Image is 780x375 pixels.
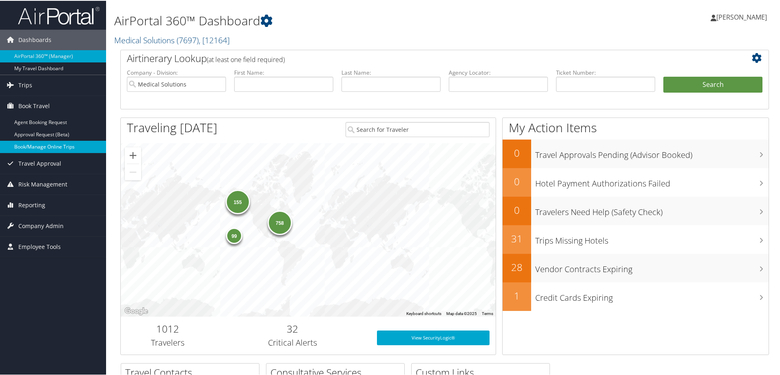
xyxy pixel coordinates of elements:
h3: Critical Alerts [221,336,365,348]
h3: Travel Approvals Pending (Advisor Booked) [535,144,769,160]
button: Search [663,76,762,92]
h2: 0 [503,202,531,216]
h1: AirPortal 360™ Dashboard [114,11,555,29]
span: Book Travel [18,95,50,115]
img: airportal-logo.png [18,5,100,24]
label: Agency Locator: [449,68,548,76]
span: Trips [18,74,32,95]
label: Company - Division: [127,68,226,76]
span: [PERSON_NAME] [716,12,767,21]
h3: Credit Cards Expiring [535,287,769,303]
h2: 1012 [127,321,208,335]
a: 0Hotel Payment Authorizations Failed [503,167,769,196]
h3: Hotel Payment Authorizations Failed [535,173,769,189]
h1: My Action Items [503,118,769,135]
button: Zoom in [125,146,141,163]
div: 758 [267,210,292,234]
span: Travel Approval [18,153,61,173]
h2: 0 [503,145,531,159]
h3: Travelers [127,336,208,348]
span: ( 7697 ) [177,34,199,45]
span: , [ 12164 ] [199,34,230,45]
a: Open this area in Google Maps (opens a new window) [123,305,150,316]
h1: Traveling [DATE] [127,118,217,135]
a: 0Travel Approvals Pending (Advisor Booked) [503,139,769,167]
span: Company Admin [18,215,64,235]
div: 155 [225,189,250,213]
h3: Travelers Need Help (Safety Check) [535,202,769,217]
div: 99 [226,226,242,243]
h3: Vendor Contracts Expiring [535,259,769,274]
span: Risk Management [18,173,67,194]
span: Map data ©2025 [446,311,477,315]
a: [PERSON_NAME] [711,4,775,29]
h2: 32 [221,321,365,335]
button: Keyboard shortcuts [406,310,441,316]
label: Ticket Number: [556,68,655,76]
a: View SecurityLogic® [377,330,490,344]
a: 1Credit Cards Expiring [503,282,769,310]
input: Search for Traveler [346,121,490,136]
span: (at least one field required) [207,54,285,63]
button: Zoom out [125,163,141,180]
a: Terms (opens in new tab) [482,311,493,315]
h2: 0 [503,174,531,188]
a: Medical Solutions [114,34,230,45]
h2: 28 [503,260,531,273]
span: Reporting [18,194,45,215]
img: Google [123,305,150,316]
h2: 1 [503,288,531,302]
a: 31Trips Missing Hotels [503,224,769,253]
a: 0Travelers Need Help (Safety Check) [503,196,769,224]
h2: 31 [503,231,531,245]
label: Last Name: [341,68,441,76]
h3: Trips Missing Hotels [535,230,769,246]
span: Employee Tools [18,236,61,256]
a: 28Vendor Contracts Expiring [503,253,769,282]
h2: Airtinerary Lookup [127,51,709,64]
label: First Name: [234,68,333,76]
span: Dashboards [18,29,51,49]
